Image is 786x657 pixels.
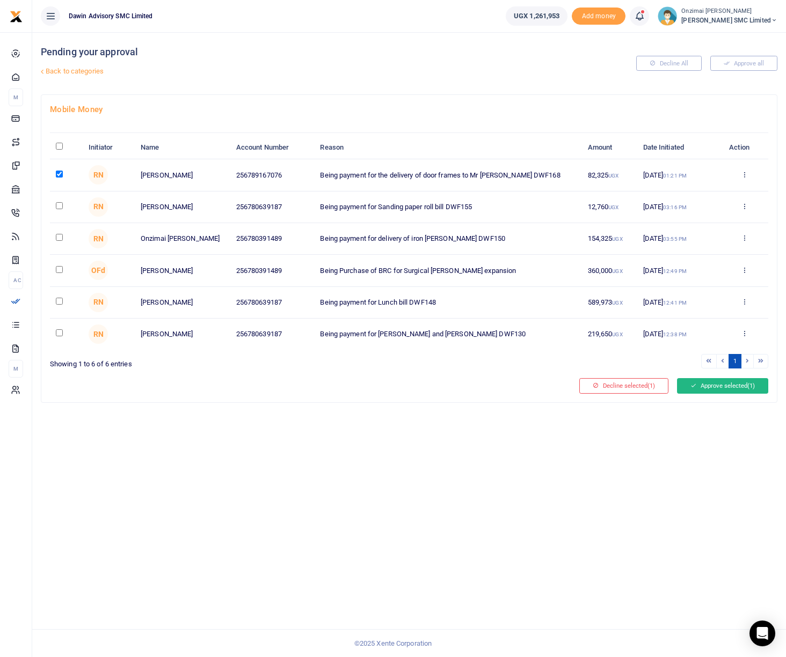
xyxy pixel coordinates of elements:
td: Being payment for the delivery of door frames to Mr [PERSON_NAME] DWF168 [314,159,581,191]
li: Toup your wallet [572,8,625,25]
td: 256780639187 [230,319,315,350]
button: Decline selected(1) [579,378,668,393]
td: 256780391489 [230,223,315,255]
th: Action: activate to sort column ascending [720,136,768,159]
small: UGX [612,236,622,242]
td: [PERSON_NAME] [135,191,230,223]
li: M [9,88,23,106]
td: 82,325 [581,159,637,191]
small: UGX [608,173,618,179]
h4: Mobile Money [50,104,768,115]
td: [DATE] [637,159,720,191]
th: Account Number: activate to sort column ascending [230,136,315,159]
th: : activate to sort column descending [50,136,83,159]
span: Ritah Nanteza [89,324,108,344]
span: Onzimai Fredrick daniel [89,261,108,280]
td: Being payment for delivery of iron [PERSON_NAME] DWF150 [314,223,581,255]
small: 12:49 PM [663,268,687,274]
td: 256780639187 [230,287,315,319]
span: Add money [572,8,625,25]
td: [PERSON_NAME] [135,255,230,286]
td: Being payment for Sanding paper roll bill DWF155 [314,191,581,223]
td: [DATE] [637,255,720,286]
a: logo-small logo-large logo-large [10,12,23,20]
a: UGX 1,261,953 [506,6,567,26]
span: Ritah Nanteza [89,165,108,184]
li: Ac [9,271,23,289]
span: UGX 1,261,953 [514,11,559,21]
th: Name: activate to sort column ascending [135,136,230,159]
img: logo-small [10,10,23,23]
td: [DATE] [637,223,720,255]
small: UGX [612,300,622,306]
li: Wallet ballance [501,6,572,26]
td: [PERSON_NAME] [135,159,230,191]
a: 1 [729,354,741,368]
small: 03:16 PM [663,204,687,210]
span: [PERSON_NAME] SMC Limited [681,16,777,25]
th: Initiator: activate to sort column ascending [83,136,135,159]
td: 219,650 [581,319,637,350]
td: Being payment for Lunch bill DWF148 [314,287,581,319]
small: UGX [612,268,622,274]
h4: Pending your approval [41,46,529,58]
td: [DATE] [637,191,720,223]
span: (1) [747,382,755,389]
th: Date Initiated: activate to sort column ascending [637,136,720,159]
th: Reason: activate to sort column ascending [314,136,581,159]
a: profile-user Onzimai [PERSON_NAME] [PERSON_NAME] SMC Limited [658,6,777,26]
td: Onzimai [PERSON_NAME] [135,223,230,255]
small: 12:38 PM [663,331,687,337]
span: Ritah Nanteza [89,197,108,217]
td: 360,000 [581,255,637,286]
small: Onzimai [PERSON_NAME] [681,7,777,16]
td: [DATE] [637,319,720,350]
span: (1) [647,382,655,389]
td: Being Purchase of BRC for Surgical [PERSON_NAME] expansion [314,255,581,286]
button: Approve selected(1) [677,378,768,393]
small: UGX [608,204,618,210]
span: Dawin Advisory SMC Limited [64,11,157,21]
li: M [9,360,23,378]
small: UGX [612,331,622,337]
span: Ritah Nanteza [89,293,108,312]
td: [DATE] [637,287,720,319]
small: 01:21 PM [663,173,687,179]
td: Being payment for [PERSON_NAME] and [PERSON_NAME] DWF130 [314,319,581,350]
td: 154,325 [581,223,637,255]
td: 256780391489 [230,255,315,286]
td: 256789167076 [230,159,315,191]
td: 256780639187 [230,191,315,223]
td: 589,973 [581,287,637,319]
div: Showing 1 to 6 of 6 entries [50,353,405,370]
small: 12:41 PM [663,300,687,306]
td: 12,760 [581,191,637,223]
a: Add money [572,11,625,19]
span: Ritah Nanteza [89,229,108,248]
th: Amount: activate to sort column ascending [581,136,637,159]
a: Back to categories [38,62,529,80]
small: 03:55 PM [663,236,687,242]
img: profile-user [658,6,677,26]
div: Open Intercom Messenger [749,621,775,646]
td: [PERSON_NAME] [135,319,230,350]
td: [PERSON_NAME] [135,287,230,319]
